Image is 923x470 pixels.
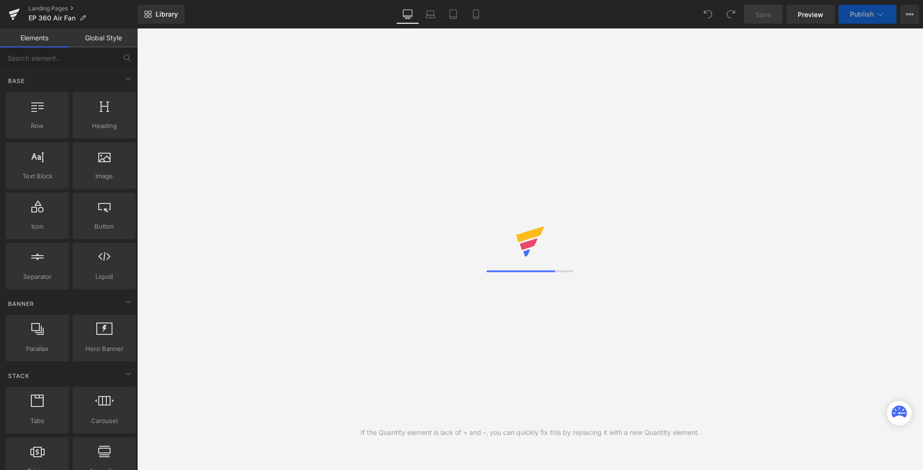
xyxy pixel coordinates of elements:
a: Tablet [442,5,465,24]
span: Carousel [75,416,133,426]
a: Laptop [419,5,442,24]
button: More [900,5,919,24]
span: Button [75,221,133,231]
span: Banner [7,299,35,308]
span: Icon [9,221,66,231]
a: Desktop [396,5,419,24]
span: Stack [7,371,30,380]
span: Hero Banner [75,344,133,354]
span: Parallax [9,344,66,354]
button: Redo [721,5,740,24]
div: If the Quantity element is lack of + and -, you can quickly fix this by replacing it with a new Q... [361,427,699,438]
span: Liquid [75,272,133,282]
span: Heading [75,121,133,131]
span: Library [156,10,178,18]
span: Publish [850,10,874,18]
span: Base [7,76,26,85]
span: EP 360 Air Fan [28,14,75,22]
a: Mobile [465,5,487,24]
span: Tabs [9,416,66,426]
a: Global Style [69,28,138,47]
span: Separator [9,272,66,282]
span: Row [9,121,66,131]
button: Undo [699,5,718,24]
span: Save [755,9,771,19]
a: Preview [786,5,835,24]
a: New Library [138,5,185,24]
span: Text Block [9,171,66,181]
button: Publish [839,5,896,24]
span: Image [75,171,133,181]
a: Landing Pages [28,5,138,12]
span: Preview [798,9,823,19]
